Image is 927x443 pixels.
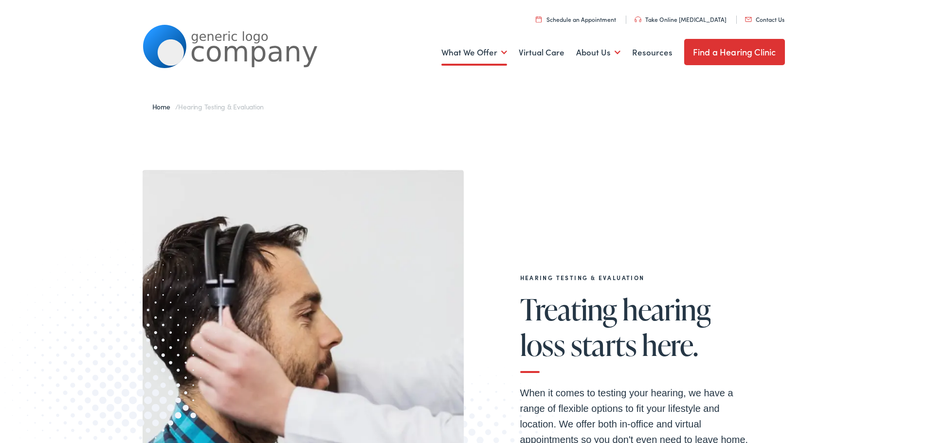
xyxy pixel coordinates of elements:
[576,35,620,71] a: About Us
[632,35,673,71] a: Resources
[178,102,264,111] span: Hearing Testing & Evaluation
[520,329,565,361] span: loss
[152,102,175,111] a: Home
[571,329,636,361] span: starts
[536,15,616,23] a: Schedule an Appointment
[622,293,710,325] span: hearing
[745,17,752,22] img: utility icon
[519,35,564,71] a: Virtual Care
[642,329,698,361] span: here.
[152,102,264,111] span: /
[520,274,754,281] h2: Hearing Testing & Evaluation
[520,293,617,325] span: Treating
[635,17,641,22] img: utility icon
[745,15,784,23] a: Contact Us
[684,39,785,65] a: Find a Hearing Clinic
[536,16,542,22] img: utility icon
[441,35,507,71] a: What We Offer
[635,15,727,23] a: Take Online [MEDICAL_DATA]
